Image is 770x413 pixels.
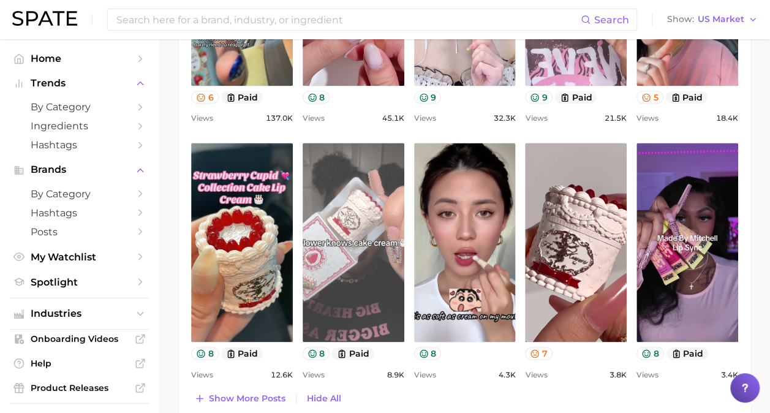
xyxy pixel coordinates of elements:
[12,11,77,26] img: SPATE
[664,12,761,28] button: ShowUS Market
[221,91,263,104] button: paid
[498,367,515,382] span: 4.3k
[555,91,597,104] button: paid
[10,97,149,116] a: by Category
[605,111,627,126] span: 21.5k
[31,358,129,369] span: Help
[716,111,738,126] span: 18.4k
[10,354,149,373] a: Help
[191,347,219,360] button: 8
[10,222,149,241] a: Posts
[10,74,149,93] button: Trends
[10,305,149,323] button: Industries
[525,91,553,104] button: 9
[31,276,129,288] span: Spotlight
[10,184,149,203] a: by Category
[31,164,129,175] span: Brands
[31,188,129,200] span: by Category
[698,16,744,23] span: US Market
[525,111,547,126] span: Views
[31,207,129,219] span: Hashtags
[31,78,129,89] span: Trends
[666,91,708,104] button: paid
[10,49,149,68] a: Home
[31,101,129,113] span: by Category
[209,393,285,403] span: Show more posts
[10,116,149,135] a: Ingredients
[636,91,663,104] button: 5
[191,367,213,382] span: Views
[303,91,330,104] button: 8
[493,111,515,126] span: 32.3k
[31,382,129,393] span: Product Releases
[10,330,149,348] a: Onboarding Videos
[525,367,547,382] span: Views
[303,367,325,382] span: Views
[31,226,129,238] span: Posts
[31,251,129,263] span: My Watchlist
[10,203,149,222] a: Hashtags
[594,14,629,26] span: Search
[332,347,374,360] button: paid
[10,135,149,154] a: Hashtags
[303,111,325,126] span: Views
[382,111,404,126] span: 45.1k
[31,120,129,132] span: Ingredients
[667,16,694,23] span: Show
[31,308,129,319] span: Industries
[10,273,149,292] a: Spotlight
[191,111,213,126] span: Views
[414,111,436,126] span: Views
[610,367,627,382] span: 3.8k
[10,379,149,397] a: Product Releases
[414,367,436,382] span: Views
[414,91,442,104] button: 9
[636,347,664,360] button: 8
[10,161,149,179] button: Brands
[31,53,129,64] span: Home
[307,393,341,403] span: Hide All
[191,390,289,407] button: Show more posts
[31,333,129,344] span: Onboarding Videos
[266,111,293,126] span: 137.0k
[636,111,659,126] span: Views
[721,367,738,382] span: 3.4k
[387,367,404,382] span: 8.9k
[525,347,553,360] button: 7
[115,9,581,30] input: Search here for a brand, industry, or ingredient
[414,347,442,360] button: 8
[636,367,659,382] span: Views
[221,347,263,360] button: paid
[10,248,149,267] a: My Watchlist
[191,91,219,104] button: 6
[271,367,293,382] span: 12.6k
[666,347,709,360] button: paid
[304,390,344,406] button: Hide All
[31,139,129,151] span: Hashtags
[303,347,330,360] button: 8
